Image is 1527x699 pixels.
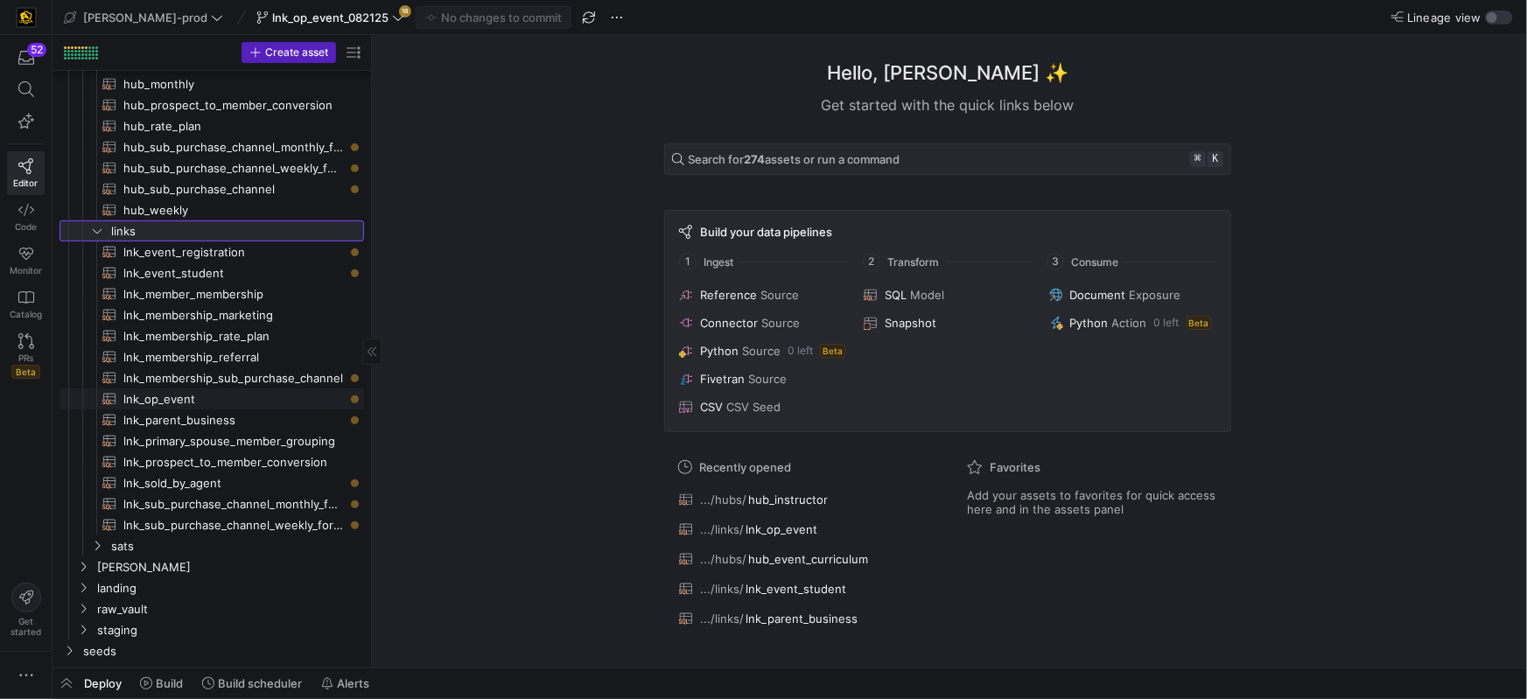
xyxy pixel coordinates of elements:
span: Search for assets or run a command [688,152,900,166]
span: links [111,221,361,241]
span: [PERSON_NAME]-prod [83,10,207,24]
a: lnk_parent_business​​​​​​​​​​ [60,409,364,430]
span: .../hubs/ [700,493,746,507]
a: hub_rate_plan​​​​​​​​​​ [60,115,364,136]
div: Press SPACE to select this row. [60,493,364,514]
span: Beta [11,365,40,379]
div: Press SPACE to select this row. [60,325,364,346]
a: lnk_prospect_to_member_conversion​​​​​​​​​​ [60,451,364,472]
a: lnk_member_membership​​​​​​​​​​ [60,283,364,304]
span: lnk_membership_marketing​​​​​​​​​​ [123,305,344,325]
a: lnk_membership_referral​​​​​​​​​​ [60,346,364,367]
div: Press SPACE to select this row. [60,514,364,535]
div: Press SPACE to select this row. [60,346,364,367]
div: Press SPACE to select this row. [60,178,364,199]
a: Editor [7,151,45,195]
a: lnk_primary_spouse_member_grouping​​​​​​​​​​ [60,430,364,451]
span: Python [700,344,739,358]
div: Press SPACE to select this row. [60,94,364,115]
span: lnk_event_student [746,582,846,596]
span: Recently opened [699,460,791,474]
span: Deploy [84,676,122,690]
div: Press SPACE to select this row. [60,262,364,283]
kbd: ⌘ [1190,151,1206,167]
a: lnk_event_registration​​​​​​​​​​ [60,241,364,262]
span: lnk_membership_rate_plan​​​​​​​​​​ [123,326,344,346]
a: Monitor [7,239,45,283]
span: Action [1112,316,1147,330]
div: Press SPACE to select this row. [60,535,364,556]
button: Search for274assets or run a command⌘k [664,143,1231,175]
span: Catalog [10,309,42,319]
span: Reference [700,288,757,302]
button: .../links/lnk_op_event [675,518,932,541]
a: hub_sub_purchase_channel_weekly_forecast​​​​​​​​​​ [60,157,364,178]
div: Press SPACE to select this row. [60,409,364,430]
span: Build [156,676,183,690]
button: PythonSource0 leftBeta [676,340,850,361]
button: 52 [7,42,45,73]
div: Press SPACE to select this row. [60,556,364,577]
span: lnk_membership_referral​​​​​​​​​​ [123,347,344,367]
span: lnk_event_registration​​​​​​​​​​ [123,242,344,262]
button: .../links/lnk_event_student [675,577,932,600]
div: Press SPACE to select this row. [60,598,364,619]
span: Source [742,344,781,358]
span: Alerts [337,676,369,690]
span: 0 left [788,345,813,357]
span: hub_rate_plan​​​​​​​​​​ [123,116,344,136]
span: hub_event_curriculum [748,552,868,566]
span: lnk_op_event​​​​​​​​​​ [123,389,344,409]
a: Catalog [7,283,45,326]
a: https://storage.googleapis.com/y42-prod-data-exchange/images/uAsz27BndGEK0hZWDFeOjoxA7jCwgK9jE472... [7,3,45,32]
kbd: k [1208,151,1223,167]
div: Press SPACE to select this row. [60,199,364,220]
a: hub_sub_purchase_channel_monthly_forecast​​​​​​​​​​ [60,136,364,157]
button: SQLModel [860,284,1034,305]
span: landing [97,578,361,598]
span: .../links/ [700,582,744,596]
span: Python [1070,316,1109,330]
a: hub_sub_purchase_channel​​​​​​​​​​ [60,178,364,199]
div: Press SPACE to select this row. [60,283,364,304]
a: hub_weekly​​​​​​​​​​ [60,199,364,220]
strong: 274 [744,152,765,166]
span: Model [910,288,944,302]
div: Press SPACE to select this row. [60,73,364,94]
div: Press SPACE to select this row. [60,136,364,157]
span: Editor [14,178,39,188]
a: lnk_sold_by_agent​​​​​​​​​​ [60,472,364,493]
span: 0 left [1154,317,1180,329]
span: lnk_primary_spouse_member_grouping​​​​​​​​​​ [123,431,344,451]
div: Press SPACE to select this row. [60,157,364,178]
div: Press SPACE to select this row. [60,388,364,409]
a: hub_prospect_to_member_conversion​​​​​​​​​​ [60,94,364,115]
button: Create asset [242,42,336,63]
span: CSV [700,400,723,414]
span: Add your assets to favorites for quick access here and in the assets panel [967,488,1217,516]
button: Build [132,668,191,698]
div: Press SPACE to select this row. [60,241,364,262]
span: raw_vault [97,599,361,619]
button: DocumentExposure [1046,284,1220,305]
div: Press SPACE to select this row. [60,577,364,598]
span: lnk_parent_business​​​​​​​​​​ [123,410,344,430]
a: PRsBeta [7,326,45,386]
button: .../hubs/hub_instructor [675,488,932,511]
button: ReferenceSource [676,284,850,305]
span: Lineage view [1407,10,1481,24]
span: .../hubs/ [700,552,746,566]
div: Press SPACE to select this row. [60,619,364,640]
span: hub_instructor [748,493,828,507]
button: Getstarted [7,576,45,644]
span: Connector [700,316,758,330]
div: Press SPACE to select this row. [60,367,364,388]
button: Alerts [313,668,377,698]
div: Press SPACE to select this row. [60,115,364,136]
span: .../links/ [700,612,744,626]
span: lnk_event_student​​​​​​​​​​ [123,263,344,283]
span: lnk_op_event [746,522,817,536]
div: 52 [27,43,46,57]
span: hub_sub_purchase_channel_monthly_forecast​​​​​​​​​​ [123,137,344,157]
span: lnk_sub_purchase_channel_weekly_forecast​​​​​​​​​​ [123,515,344,535]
